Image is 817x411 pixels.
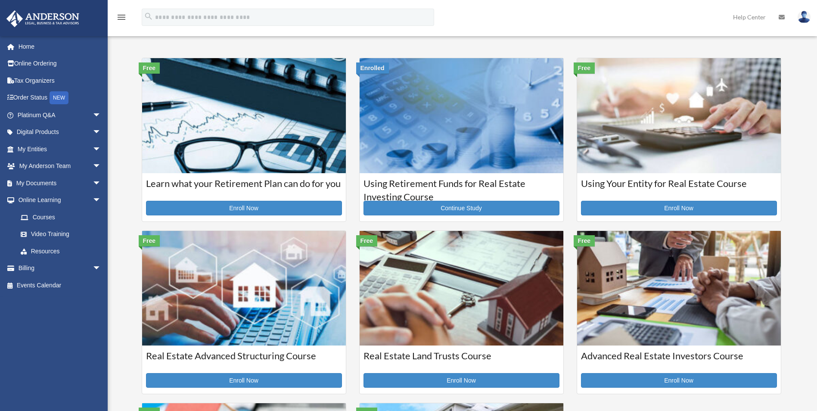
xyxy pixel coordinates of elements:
[146,201,342,215] a: Enroll Now
[144,12,153,21] i: search
[93,260,110,277] span: arrow_drop_down
[6,106,114,124] a: Platinum Q&Aarrow_drop_down
[574,62,595,74] div: Free
[12,226,114,243] a: Video Training
[363,373,559,388] a: Enroll Now
[6,192,114,209] a: Online Learningarrow_drop_down
[6,89,114,107] a: Order StatusNEW
[116,15,127,22] a: menu
[363,201,559,215] a: Continue Study
[139,62,160,74] div: Free
[6,260,114,277] a: Billingarrow_drop_down
[93,192,110,209] span: arrow_drop_down
[116,12,127,22] i: menu
[6,158,114,175] a: My Anderson Teamarrow_drop_down
[581,373,777,388] a: Enroll Now
[363,349,559,371] h3: Real Estate Land Trusts Course
[146,349,342,371] h3: Real Estate Advanced Structuring Course
[146,177,342,199] h3: Learn what your Retirement Plan can do for you
[363,177,559,199] h3: Using Retirement Funds for Real Estate Investing Course
[93,140,110,158] span: arrow_drop_down
[93,106,110,124] span: arrow_drop_down
[12,209,110,226] a: Courses
[93,124,110,141] span: arrow_drop_down
[574,235,595,246] div: Free
[581,201,777,215] a: Enroll Now
[6,277,114,294] a: Events Calendar
[139,235,160,246] div: Free
[146,373,342,388] a: Enroll Now
[50,91,68,104] div: NEW
[6,38,114,55] a: Home
[12,243,114,260] a: Resources
[356,235,378,246] div: Free
[581,349,777,371] h3: Advanced Real Estate Investors Course
[4,10,82,27] img: Anderson Advisors Platinum Portal
[93,174,110,192] span: arrow_drop_down
[93,158,110,175] span: arrow_drop_down
[6,124,114,141] a: Digital Productsarrow_drop_down
[6,55,114,72] a: Online Ordering
[798,11,811,23] img: User Pic
[6,174,114,192] a: My Documentsarrow_drop_down
[581,177,777,199] h3: Using Your Entity for Real Estate Course
[6,140,114,158] a: My Entitiesarrow_drop_down
[356,62,389,74] div: Enrolled
[6,72,114,89] a: Tax Organizers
